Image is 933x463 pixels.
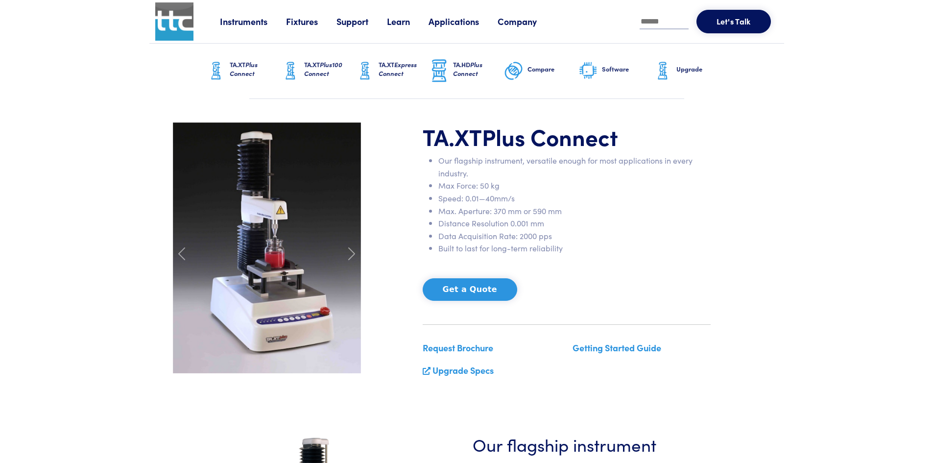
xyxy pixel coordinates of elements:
[504,59,524,83] img: compare-graphic.png
[527,65,578,73] h6: Compare
[423,278,517,301] button: Get a Quote
[438,230,711,243] li: Data Acquisition Rate: 2000 pps
[336,15,387,27] a: Support
[482,121,618,152] span: Plus Connect
[578,44,653,98] a: Software
[676,65,727,73] h6: Upgrade
[429,15,498,27] a: Applications
[379,60,417,78] span: Express Connect
[423,341,493,354] a: Request Brochure
[438,242,711,255] li: Built to last for long-term reliability
[653,59,672,83] img: ta-xt-graphic.png
[379,60,430,78] h6: TA.XT
[430,44,504,98] a: TA.HDPlus Connect
[504,44,578,98] a: Compare
[438,217,711,230] li: Distance Resolution 0.001 mm
[453,60,504,78] h6: TA.HD
[602,65,653,73] h6: Software
[387,15,429,27] a: Learn
[206,44,281,98] a: TA.XTPlus Connect
[438,179,711,192] li: Max Force: 50 kg
[498,15,555,27] a: Company
[453,60,482,78] span: Plus Connect
[438,154,711,179] li: Our flagship instrument, versatile enough for most applications in every industry.
[220,15,286,27] a: Instruments
[304,60,355,78] h6: TA.XT
[304,60,342,78] span: Plus100 Connect
[573,341,661,354] a: Getting Started Guide
[230,60,258,78] span: Plus Connect
[281,44,355,98] a: TA.XTPlus100 Connect
[430,58,449,84] img: ta-hd-graphic.png
[696,10,771,33] button: Let's Talk
[355,44,430,98] a: TA.XTExpress Connect
[206,59,226,83] img: ta-xt-graphic.png
[173,122,361,373] img: carousel-ta-xt-plus-bloom.jpg
[423,122,711,151] h1: TA.XT
[438,205,711,218] li: Max. Aperture: 370 mm or 590 mm
[230,60,281,78] h6: TA.XT
[286,15,336,27] a: Fixtures
[155,2,193,41] img: ttc_logo_1x1_v1.0.png
[355,59,375,83] img: ta-xt-graphic.png
[473,432,661,456] h3: Our flagship instrument
[438,192,711,205] li: Speed: 0.01—40mm/s
[281,59,300,83] img: ta-xt-graphic.png
[653,44,727,98] a: Upgrade
[578,61,598,81] img: software-graphic.png
[432,364,494,376] a: Upgrade Specs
